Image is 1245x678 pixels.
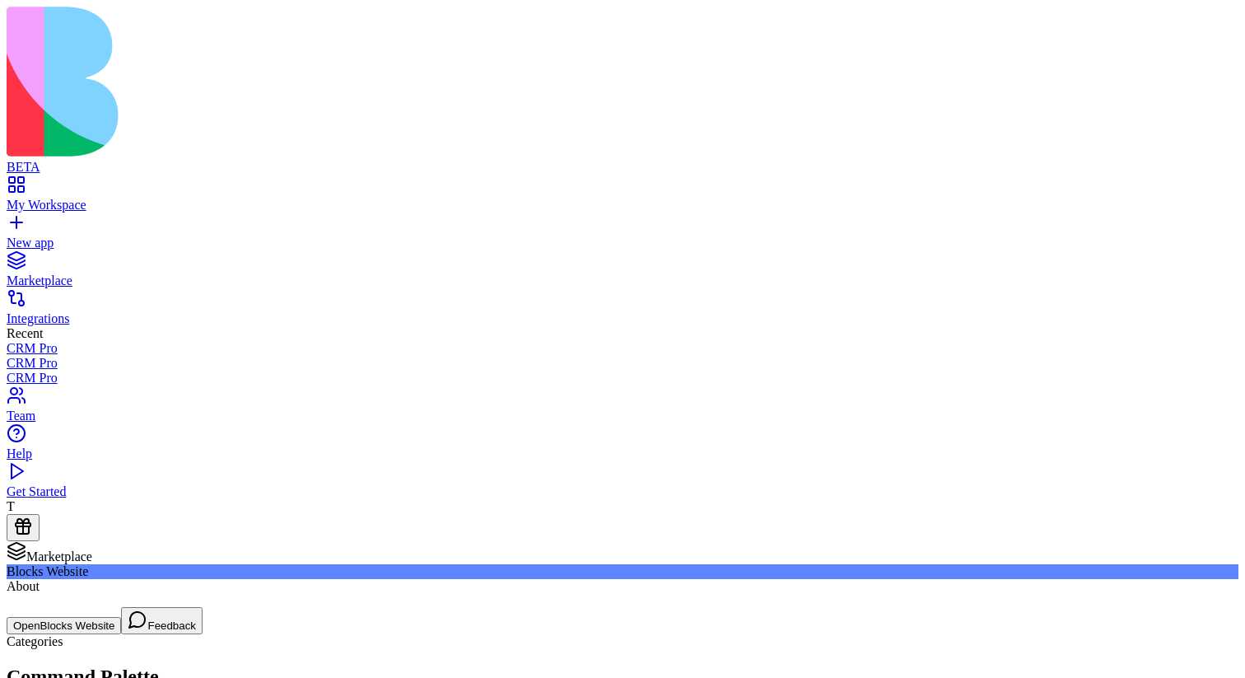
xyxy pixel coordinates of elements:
[7,274,1238,288] div: Marketplace
[7,341,1238,356] a: CRM Pro
[7,259,1238,288] a: Marketplace
[7,356,1238,371] a: CRM Pro
[7,221,1238,250] a: New app
[7,198,1238,213] div: My Workspace
[7,236,1238,250] div: New app
[7,297,1238,326] a: Integrations
[7,409,1238,423] div: Team
[121,607,203,634] button: Feedback
[7,326,43,340] span: Recent
[7,617,121,634] button: OpenBlocks Website
[7,470,1238,499] a: Get Started
[7,618,121,632] a: OpenBlocks Website
[7,579,1238,594] div: About
[7,145,1238,175] a: BETA
[7,183,1238,213] a: My Workspace
[7,564,1238,579] div: Blocks Website
[7,394,1238,423] a: Team
[26,549,92,563] span: Marketplace
[7,7,669,157] img: logo
[7,634,1238,649] div: Categories
[7,499,15,513] span: T
[7,432,1238,461] a: Help
[7,447,1238,461] div: Help
[7,311,1238,326] div: Integrations
[7,371,1238,386] a: CRM Pro
[7,484,1238,499] div: Get Started
[7,160,1238,175] div: BETA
